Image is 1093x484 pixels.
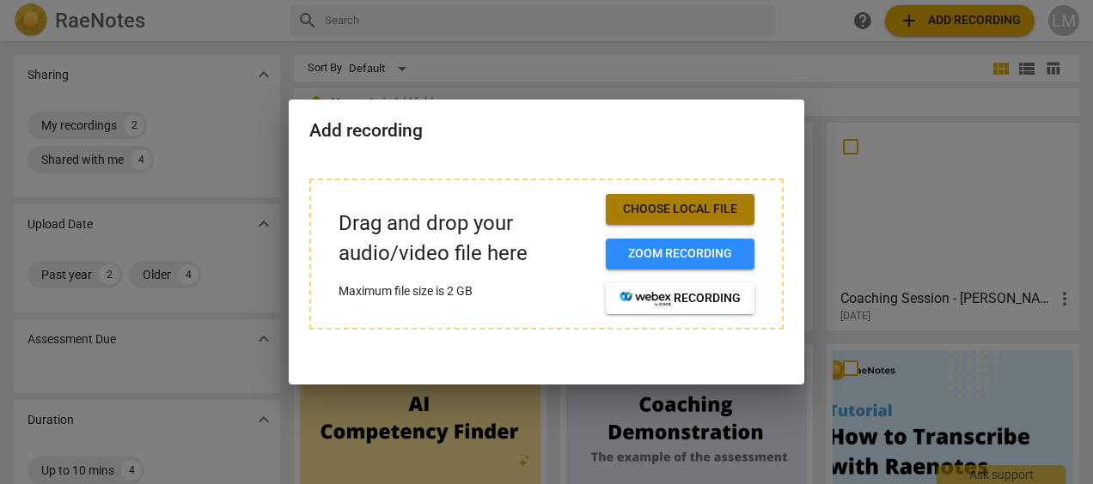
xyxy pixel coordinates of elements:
[606,283,754,314] button: recording
[620,201,741,218] span: Choose local file
[339,282,592,300] p: Maximum file size is 2 GB
[620,290,741,307] span: recording
[606,239,754,269] button: Zoom recording
[620,245,741,263] span: Zoom recording
[339,209,592,269] p: Drag and drop your audio/video file here
[309,120,784,142] h2: Add recording
[606,194,754,225] button: Choose local file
